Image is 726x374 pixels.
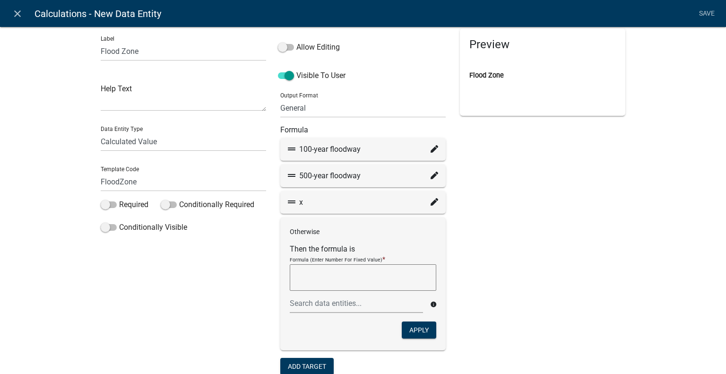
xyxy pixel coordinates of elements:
[161,199,254,210] label: Conditionally Required
[290,257,382,263] p: Formula (Enter Number For Fixed Value)
[469,72,504,79] label: Flood Zone
[278,42,340,53] label: Allow Editing
[101,199,148,210] label: Required
[430,301,437,308] i: info
[290,245,355,253] label: Then the formula is
[12,8,23,19] i: close
[101,222,187,233] label: Conditionally Visible
[288,144,438,155] div: 100-year floodway
[35,4,161,23] span: Calculations - New Data Entity
[695,5,718,23] a: Save
[288,197,438,208] div: x
[288,170,438,182] div: 500-year floodway
[402,322,436,339] button: Apply
[278,70,346,81] label: Visible To User
[280,125,446,134] h6: Formula
[290,294,423,313] input: Search data entities...
[469,38,616,52] h5: Preview
[290,227,436,237] p: Otherwise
